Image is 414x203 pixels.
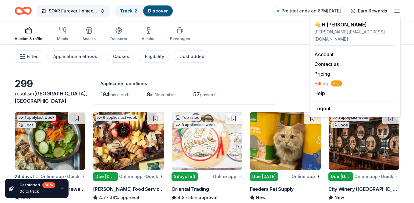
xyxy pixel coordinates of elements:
[15,173,39,180] div: 24 days left
[292,173,321,180] div: Online app
[41,173,86,180] div: Online app Quick
[107,195,109,200] span: •
[314,51,334,57] a: Account
[119,173,164,180] div: Online app Quick
[93,172,118,181] div: Due [DATE]
[15,112,85,170] img: Image for Rock'n Dough Pizza + Brewery (Nashville)
[200,92,215,97] span: passed
[328,185,399,193] div: City Winery ([GEOGRAPHIC_DATA])
[110,24,127,44] button: Desserts
[115,5,173,17] button: Track· 2Discover
[174,115,201,121] div: Top rated
[143,174,145,179] span: •
[49,7,97,15] span: SOAR Furever Homecoming Gala
[93,112,164,170] img: Image for Gordon Food Service Store
[145,53,164,60] div: Eligibility
[19,189,55,194] div: Go to track
[139,50,169,63] button: Eligibility
[172,194,242,201] div: 56% approval
[331,122,349,128] div: Local
[314,71,330,77] a: Pricing
[170,24,190,44] button: Beverages
[273,6,345,16] a: Pro trial ends on 6PM[DATE]
[93,185,164,193] div: [PERSON_NAME] Food Service Store
[15,50,42,63] button: Filter
[180,53,204,60] div: Just added
[15,91,87,104] span: in
[37,5,110,17] button: SOAR Furever Homecoming Gala
[213,173,242,180] div: Online app
[17,115,56,121] div: 1 apply last week
[53,53,97,60] div: Application methods
[314,105,331,112] button: Logout
[15,4,32,18] a: Home
[331,81,342,87] span: Pro
[172,112,242,170] img: Image for Oriental Trading
[107,50,134,63] button: Causes
[96,115,138,121] div: 6 applies last week
[17,122,36,128] div: Local
[113,53,129,60] div: Causes
[147,91,150,98] span: 8
[19,182,55,188] div: Get started
[170,36,190,41] div: Beverages
[57,24,68,44] button: Meals
[57,36,68,41] div: Meals
[178,194,185,201] span: 4.8
[27,53,37,60] span: Filter
[314,80,342,87] button: BillingPro
[281,7,341,15] span: Pro trial ends on 6PM[DATE]
[93,194,164,201] div: 38% approval
[347,5,391,16] a: Earn Rewards
[15,78,86,90] div: 299
[110,36,127,41] div: Desserts
[334,194,344,201] span: New
[250,112,320,170] img: Image for Feeders Pet Supply
[256,194,266,201] span: New
[148,8,168,13] a: Discover
[120,8,137,13] a: Track· 2
[331,115,370,121] div: 1 apply last week
[15,91,87,104] span: [GEOGRAPHIC_DATA], [GEOGRAPHIC_DATA]
[142,36,155,41] div: Alcohol
[314,21,395,28] div: 👋 Hi [PERSON_NAME]
[328,172,353,181] div: Due [DATE]
[109,92,129,97] span: this month
[83,24,96,44] button: Snacks
[379,174,380,179] span: •
[186,195,187,200] span: •
[15,24,42,44] button: Auction & raffle
[174,50,209,63] button: Just added
[83,36,96,41] div: Snacks
[150,92,176,97] span: in November
[142,24,155,44] button: Alcohol
[329,112,399,170] img: Image for City Winery (Nashville)
[193,91,200,98] span: 57
[250,185,294,193] div: Feeders Pet Supply
[314,28,395,43] div: [PERSON_NAME][EMAIL_ADDRESS][DOMAIN_NAME]
[314,80,342,87] span: Billing
[354,173,399,180] div: Online app Quick
[250,172,278,181] div: Due [DATE]
[314,90,325,97] button: Help
[42,182,55,188] div: 60 %
[101,80,269,87] div: Application deadlines
[47,50,102,63] button: Application methods
[101,91,109,98] span: 194
[314,60,339,68] button: Contact us
[174,122,217,128] div: 8 applies last week
[172,185,209,193] div: Oriental Trading
[15,36,42,41] div: Auction & raffle
[15,90,86,105] div: results
[172,172,198,181] div: 3 days left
